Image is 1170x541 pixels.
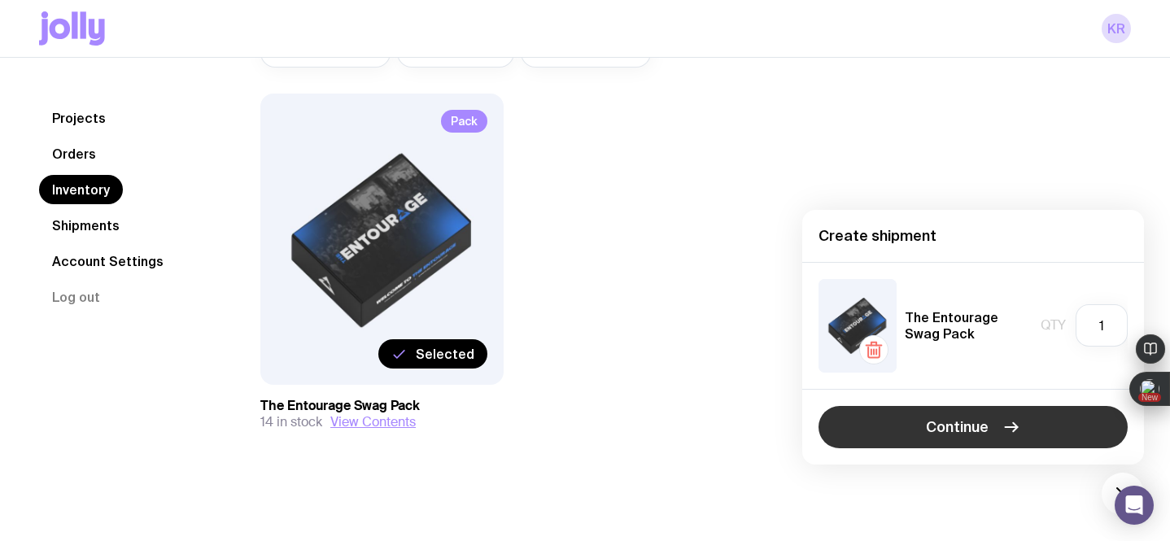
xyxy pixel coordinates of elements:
button: View Contents [330,414,416,430]
button: Continue [819,406,1128,448]
a: Shipments [39,211,133,240]
a: Orders [39,139,109,168]
button: Log out [39,282,113,312]
h3: The Entourage Swag Pack [260,398,504,414]
span: 14 in stock [260,414,322,430]
span: Continue [926,417,989,437]
a: Projects [39,103,119,133]
span: Qty [1041,317,1066,334]
a: KR [1102,14,1131,43]
span: Pack [441,110,487,133]
span: Selected [416,346,474,362]
h4: Create shipment [819,226,1128,246]
div: Open Intercom Messenger [1115,486,1154,525]
a: Account Settings [39,247,177,276]
a: Inventory [39,175,123,204]
h5: The Entourage Swag Pack [905,309,1032,342]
